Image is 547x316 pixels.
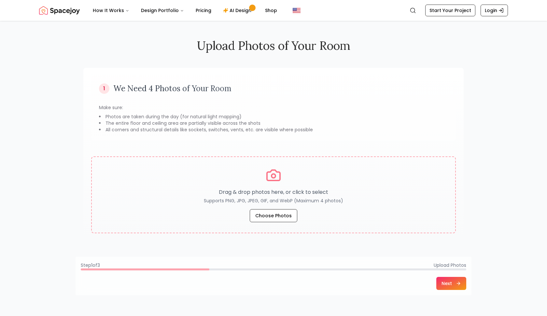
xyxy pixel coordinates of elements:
[99,104,448,111] p: Make sure:
[218,4,259,17] a: AI Design
[293,7,301,14] img: United States
[83,39,464,52] h2: Upload Photos of Your Room
[434,262,466,268] span: Upload Photos
[99,113,448,120] li: Photos are taken during the day (for natural light mapping)
[99,120,448,126] li: The entire floor and ceiling area are partially visible across the shots
[39,4,80,17] img: Spacejoy Logo
[425,5,475,16] a: Start Your Project
[81,262,100,268] span: Step 1 of 3
[204,188,343,196] p: Drag & drop photos here, or click to select
[99,83,109,94] div: 1
[204,197,343,204] p: Supports PNG, JPG, JPEG, GIF, and WebP (Maximum 4 photos)
[136,4,189,17] button: Design Portfolio
[250,209,297,222] button: Choose Photos
[88,4,134,17] button: How It Works
[190,4,217,17] a: Pricing
[113,83,231,94] h3: We Need 4 Photos of Your Room
[88,4,282,17] nav: Main
[481,5,508,16] a: Login
[39,4,80,17] a: Spacejoy
[99,126,448,133] li: All corners and structural details like sockets, switches, vents, etc. are visible where possible
[436,277,466,290] button: Next
[260,4,282,17] a: Shop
